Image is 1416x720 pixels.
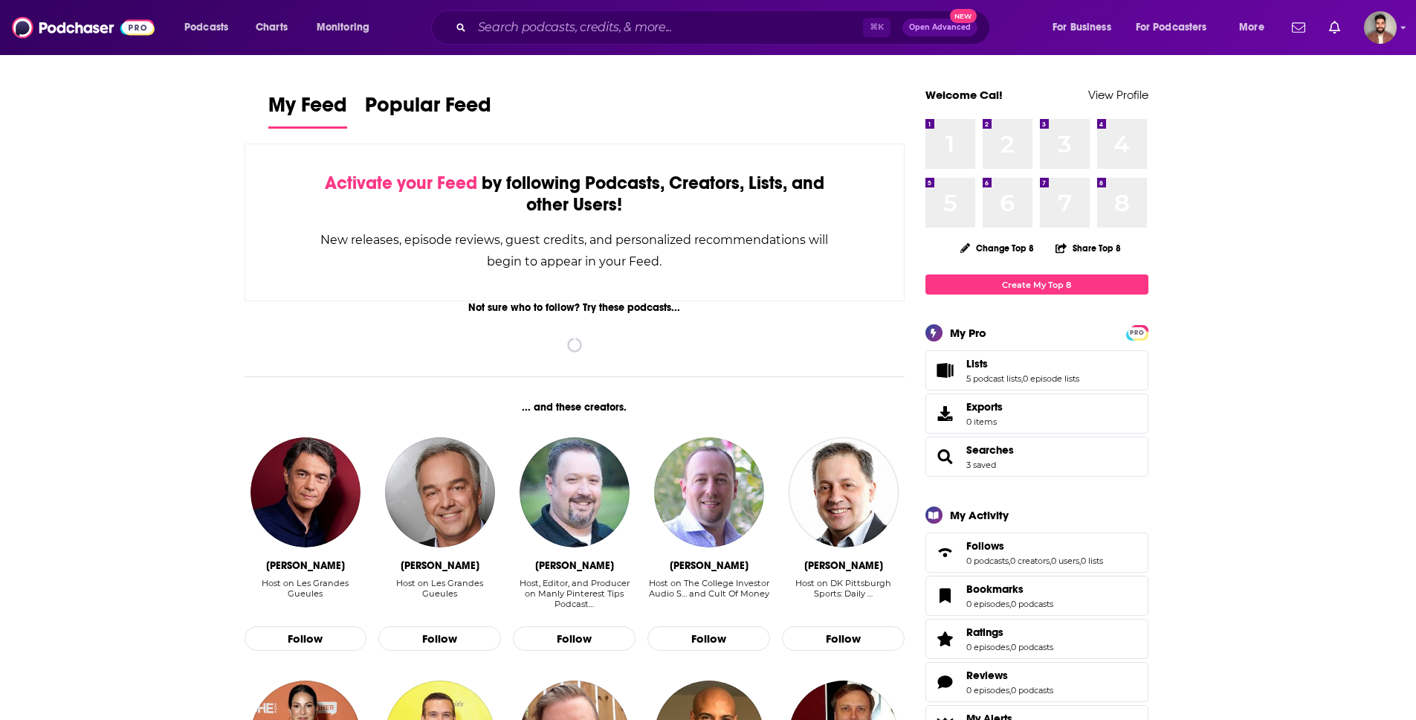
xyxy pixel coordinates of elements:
[250,437,361,547] img: Alain Marschall
[1010,556,1050,566] a: 0 creators
[931,403,960,424] span: Exports
[184,17,228,38] span: Podcasts
[1364,11,1397,44] img: User Profile
[1081,556,1103,566] a: 0 lists
[1364,11,1397,44] span: Logged in as calmonaghan
[966,582,1053,596] a: Bookmarks
[365,92,491,129] a: Popular Feed
[1239,17,1264,38] span: More
[966,669,1008,682] span: Reviews
[1023,373,1079,384] a: 0 episode lists
[931,672,960,692] a: Reviews
[789,437,899,547] img: Dejan Kovacevic
[966,443,1014,457] a: Searches
[925,350,1148,390] span: Lists
[966,357,988,370] span: Lists
[1011,599,1053,609] a: 0 podcasts
[245,301,905,314] div: Not sure who to follow? Try these podcasts...
[1323,15,1346,40] a: Show notifications dropdown
[1079,556,1081,566] span: ,
[245,578,367,610] div: Host on Les Grandes Gueules
[535,559,614,572] div: Jeff Sieh
[647,626,770,652] button: Follow
[245,578,367,599] div: Host on Les Grandes Gueules
[520,437,630,547] img: Jeff Sieh
[925,576,1148,616] span: Bookmarks
[12,13,155,42] img: Podchaser - Follow, Share and Rate Podcasts
[925,437,1148,477] span: Searches
[513,578,636,609] div: Host, Editor, and Producer on Manly Pinterest Tips Podcast…
[966,599,1009,609] a: 0 episodes
[931,446,960,467] a: Searches
[325,172,477,194] span: Activate your Feed
[385,437,495,547] img: Olivier Truchot
[1042,16,1130,39] button: open menu
[1136,17,1207,38] span: For Podcasters
[513,578,636,610] div: Host, Editor, and Producer on Manly Pinterest Tips Podcast…
[317,17,369,38] span: Monitoring
[1011,642,1053,652] a: 0 podcasts
[654,437,764,547] img: Robert Farrington
[966,539,1103,553] a: Follows
[378,626,501,652] button: Follow
[445,10,1004,45] div: Search podcasts, credits, & more...
[863,18,890,37] span: ⌘ K
[1021,373,1023,384] span: ,
[931,629,960,649] a: Ratings
[950,9,977,23] span: New
[246,16,297,39] a: Charts
[1126,16,1229,39] button: open menu
[925,533,1148,573] span: Follows
[804,559,883,572] div: Dejan Kovacevic
[513,626,636,652] button: Follow
[1009,685,1011,695] span: ,
[966,642,1009,652] a: 0 episodes
[306,16,389,39] button: open menu
[782,578,905,610] div: Host on DK Pittsburgh Sports: Daily …
[1009,599,1011,609] span: ,
[966,400,1003,414] span: Exports
[966,626,1053,639] a: Ratings
[966,539,1004,553] span: Follows
[670,559,749,572] div: Robert Farrington
[966,582,1024,596] span: Bookmarks
[245,626,367,652] button: Follow
[925,619,1148,659] span: Ratings
[966,556,1009,566] a: 0 podcasts
[931,360,960,381] a: Lists
[1286,15,1311,40] a: Show notifications dropdown
[378,578,501,610] div: Host on Les Grandes Gueules
[966,357,1079,370] a: Lists
[647,578,770,610] div: Host on The College Investor Audio S… and Cult Of Money
[931,542,960,563] a: Follows
[951,239,1044,257] button: Change Top 8
[268,92,347,129] a: My Feed
[1009,556,1010,566] span: ,
[266,559,345,572] div: Alain Marschall
[174,16,248,39] button: open menu
[320,229,830,272] div: New releases, episode reviews, guest credits, and personalized recommendations will begin to appe...
[365,92,491,126] span: Popular Feed
[1050,556,1051,566] span: ,
[245,401,905,414] div: ... and these creators.
[925,88,1003,102] a: Welcome Cal!
[966,417,1003,427] span: 0 items
[950,326,986,340] div: My Pro
[1011,685,1053,695] a: 0 podcasts
[472,16,863,39] input: Search podcasts, credits, & more...
[925,662,1148,702] span: Reviews
[966,460,996,470] a: 3 saved
[1229,16,1283,39] button: open menu
[1051,556,1079,566] a: 0 users
[950,508,1009,522] div: My Activity
[1128,327,1146,338] span: PRO
[902,19,977,36] button: Open AdvancedNew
